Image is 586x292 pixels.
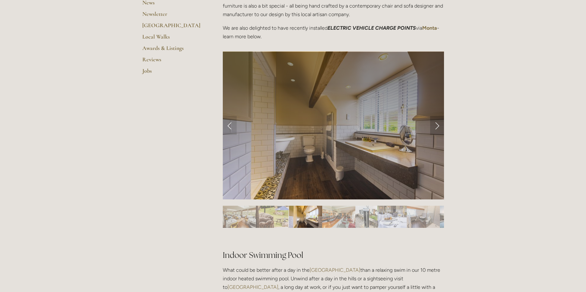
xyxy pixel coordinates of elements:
a: Newsletter [142,10,203,22]
img: Slide 7 [407,206,440,228]
img: Slide 3 [289,206,322,228]
p: We are also delighted to have recently installed via - learn more below. [223,24,444,41]
a: [GEOGRAPHIC_DATA] [142,22,203,33]
h2: Indoor Swimming Pool [223,239,444,261]
em: ELECTRIC VEHICLE CHARGE POINTS [328,25,416,31]
img: Slide 8 [440,206,469,228]
a: Local Walks [142,33,203,45]
img: Slide 2 [256,206,289,228]
img: Slide 4 [322,206,355,228]
a: Next Slide [430,116,444,135]
a: [GEOGRAPHIC_DATA] [228,284,278,290]
a: [GEOGRAPHIC_DATA] [310,267,360,273]
a: Previous Slide [223,116,237,135]
a: Awards & Listings [142,45,203,56]
img: Slide 6 [377,206,407,228]
a: Monta [422,25,437,31]
img: Slide 1 [223,206,256,228]
a: Jobs [142,67,203,79]
img: Slide 5 [355,206,377,228]
a: Reviews [142,56,203,67]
